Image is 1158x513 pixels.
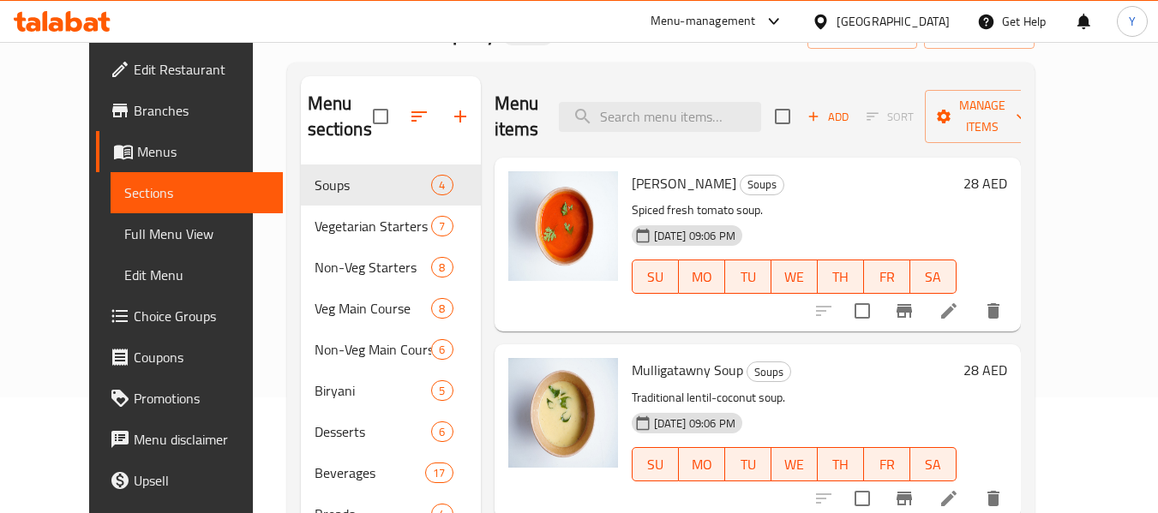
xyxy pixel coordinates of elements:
[725,259,771,294] button: TU
[111,213,283,254] a: Full Menu View
[301,411,481,452] div: Desserts6
[134,429,269,450] span: Menu disclaimer
[632,200,957,221] p: Spiced fresh tomato soup.
[864,447,910,481] button: FR
[425,462,453,483] div: items
[1129,12,1136,31] span: Y
[632,357,743,383] span: Mulligatawny Soup
[632,387,957,409] p: Traditional lentil-coconut soup.
[301,370,481,411] div: Biryani5
[124,265,269,285] span: Edit Menu
[315,462,426,483] span: Beverages
[647,228,742,244] span: [DATE] 09:06 PM
[805,107,851,127] span: Add
[96,460,283,501] a: Upsell
[679,447,725,481] button: MO
[732,452,765,477] span: TU
[939,301,959,321] a: Edit menu item
[632,259,679,294] button: SU
[821,22,903,44] span: import
[315,175,432,195] span: Soups
[426,465,452,481] span: 17
[910,447,957,481] button: SA
[825,452,857,477] span: TH
[315,257,432,277] span: Non-Veg Starters
[495,91,539,142] h2: Menu items
[925,90,1040,143] button: Manage items
[432,259,452,276] span: 8
[844,293,880,329] span: Select to update
[963,171,1007,195] h6: 28 AED
[855,104,925,130] span: Select section first
[837,12,950,31] div: [GEOGRAPHIC_DATA]
[431,421,453,442] div: items
[431,339,453,360] div: items
[432,383,452,399] span: 5
[917,265,950,289] span: SA
[864,259,910,294] button: FR
[134,347,269,367] span: Coupons
[301,329,481,370] div: Non-Veg Main Course6
[686,452,718,477] span: MO
[96,131,283,172] a: Menus
[315,380,432,401] span: Biryani
[740,175,784,195] div: Soups
[801,104,855,130] span: Add item
[308,91,373,142] h2: Menu sections
[884,290,925,331] button: Branch-specific-item
[134,100,269,121] span: Branches
[747,361,791,382] div: Soups
[825,265,857,289] span: TH
[315,298,432,319] span: Veg Main Course
[559,102,761,132] input: search
[301,164,481,206] div: Soups4
[111,254,283,295] a: Edit Menu
[315,421,432,442] span: Desserts
[431,298,453,319] div: items
[871,265,903,289] span: FR
[939,488,959,509] a: Edit menu item
[431,216,453,236] div: items
[801,104,855,130] button: Add
[741,175,783,194] span: Soups
[963,358,1007,382] h6: 28 AED
[111,172,283,213] a: Sections
[632,447,679,481] button: SU
[939,95,1026,138] span: Manage items
[778,265,811,289] span: WE
[137,141,269,162] span: Menus
[315,339,432,360] span: Non-Veg Main Course
[725,447,771,481] button: TU
[917,452,950,477] span: SA
[871,452,903,477] span: FR
[301,452,481,493] div: Beverages17
[747,362,790,382] span: Soups
[432,424,452,440] span: 6
[639,265,672,289] span: SU
[818,447,864,481] button: TH
[96,378,283,419] a: Promotions
[639,452,672,477] span: SU
[363,98,399,134] span: Select all sections
[765,98,801,134] span: Select section
[432,218,452,235] span: 7
[632,170,736,196] span: [PERSON_NAME]
[96,295,283,337] a: Choice Groups
[134,306,269,326] span: Choice Groups
[96,90,283,131] a: Branches
[508,171,618,281] img: Tomato Shorba
[651,11,756,32] div: Menu-management
[431,380,453,401] div: items
[124,182,269,203] span: Sections
[134,470,269,491] span: Upsell
[399,96,440,137] span: Sort sections
[315,216,432,236] span: Vegetarian Starters
[432,177,452,194] span: 4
